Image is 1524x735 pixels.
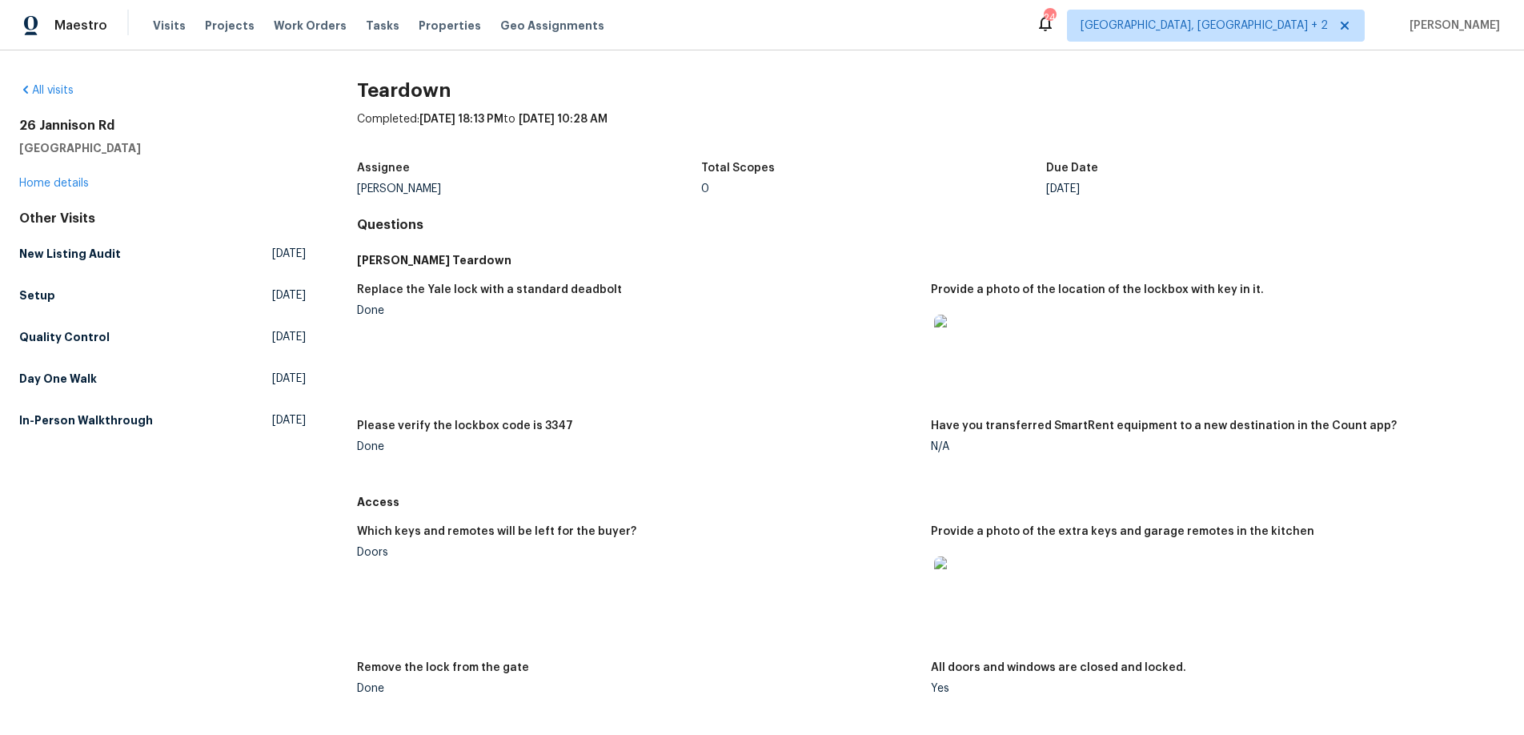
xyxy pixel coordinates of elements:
h5: [GEOGRAPHIC_DATA] [19,140,306,156]
h5: Day One Walk [19,371,97,387]
span: Visits [153,18,186,34]
h5: New Listing Audit [19,246,121,262]
span: [DATE] [272,412,306,428]
h5: Provide a photo of the extra keys and garage remotes in the kitchen [931,526,1314,537]
div: 0 [701,183,1045,195]
div: Doors [357,547,918,558]
a: Quality Control[DATE] [19,323,306,351]
a: Day One Walk[DATE] [19,364,306,393]
span: [PERSON_NAME] [1403,18,1500,34]
h5: Which keys and remotes will be left for the buyer? [357,526,636,537]
h5: Please verify the lockbox code is 3347 [357,420,573,432]
div: [PERSON_NAME] [357,183,701,195]
a: Setup[DATE] [19,281,306,310]
h5: Provide a photo of the location of the lockbox with key in it. [931,284,1264,295]
span: [DATE] [272,371,306,387]
a: New Listing Audit[DATE] [19,239,306,268]
h2: Teardown [357,82,1505,98]
span: Work Orders [274,18,347,34]
h4: Questions [357,217,1505,233]
span: Geo Assignments [500,18,604,34]
h5: Total Scopes [701,163,775,174]
h5: Have you transferred SmartRent equipment to a new destination in the Count app? [931,420,1397,432]
div: Completed: to [357,111,1505,153]
h5: Quality Control [19,329,110,345]
h2: 26 Jannison Rd [19,118,306,134]
span: [DATE] 18:13 PM [419,114,503,125]
div: Yes [931,683,1492,694]
span: Properties [419,18,481,34]
div: 24 [1044,10,1055,26]
a: In-Person Walkthrough[DATE] [19,406,306,435]
span: [GEOGRAPHIC_DATA], [GEOGRAPHIC_DATA] + 2 [1081,18,1328,34]
span: Projects [205,18,255,34]
h5: All doors and windows are closed and locked. [931,662,1186,673]
span: Maestro [54,18,107,34]
h5: Assignee [357,163,410,174]
h5: Setup [19,287,55,303]
div: Done [357,683,918,694]
div: Done [357,441,918,452]
a: All visits [19,85,74,96]
span: [DATE] [272,287,306,303]
span: Tasks [366,20,399,31]
h5: [PERSON_NAME] Teardown [357,252,1505,268]
h5: In-Person Walkthrough [19,412,153,428]
h5: Remove the lock from the gate [357,662,529,673]
h5: Replace the Yale lock with a standard deadbolt [357,284,622,295]
h5: Access [357,494,1505,510]
a: Home details [19,178,89,189]
div: [DATE] [1046,183,1390,195]
span: [DATE] [272,246,306,262]
div: N/A [931,441,1492,452]
span: [DATE] [272,329,306,345]
div: Other Visits [19,211,306,227]
span: [DATE] 10:28 AM [519,114,608,125]
h5: Due Date [1046,163,1098,174]
div: Done [357,305,918,316]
